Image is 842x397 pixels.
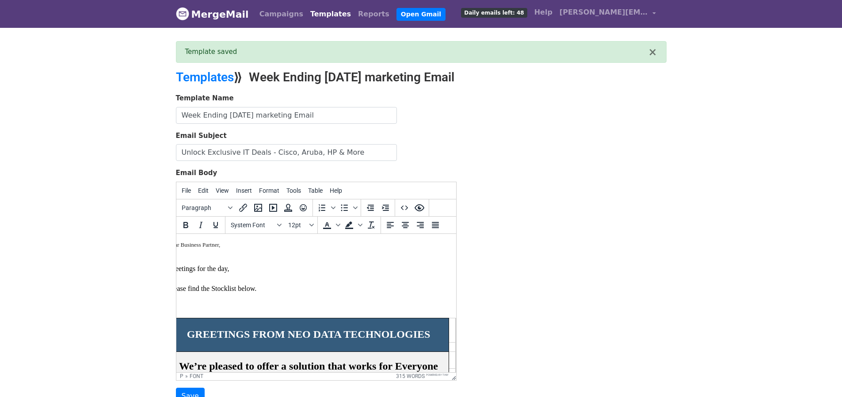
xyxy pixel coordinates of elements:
span: Help [330,187,342,194]
button: Insert/edit link [236,200,251,215]
button: Source code [397,200,412,215]
button: Justify [428,218,443,233]
button: Preview [412,200,427,215]
a: Powered by Tiny [426,373,449,376]
div: Resize [449,373,456,380]
span: View [216,187,229,194]
a: Help [531,4,556,21]
a: Open Gmail [396,8,446,21]
button: Italic [193,218,208,233]
button: Underline [208,218,223,233]
div: Bullet list [337,200,359,215]
span: GREETINGS FROM NEO DATA TECHNOLOGIES [11,95,254,106]
button: × [648,47,657,57]
button: Align center [398,218,413,233]
button: Fonts [227,218,285,233]
span: Insert [236,187,252,194]
a: [PERSON_NAME][EMAIL_ADDRESS][DOMAIN_NAME] [556,4,659,24]
button: Clear formatting [364,218,379,233]
button: Increase indent [378,200,393,215]
span: File [182,187,191,194]
a: MergeMail [176,5,249,23]
span: Format [259,187,279,194]
iframe: Chat Widget [798,355,842,397]
span: Table [308,187,323,194]
div: Numbered list [315,200,337,215]
a: Templates [176,70,234,84]
button: Blocks [178,200,236,215]
img: MergeMail logo [176,7,189,20]
div: » [185,373,188,379]
button: Decrease indent [363,200,378,215]
button: Align right [413,218,428,233]
button: Insert/edit image [251,200,266,215]
a: Reports [354,5,393,23]
button: Insert template [281,200,296,215]
button: Insert/edit media [266,200,281,215]
a: Campaigns [256,5,307,23]
div: p [180,373,183,379]
div: font [190,373,203,379]
span: System Font [231,221,274,229]
iframe: Rich Text Area. Press ALT-0 for help. [176,234,456,372]
button: Emoticons [296,200,311,215]
button: Align left [383,218,398,233]
div: Background color [342,218,364,233]
span: Paragraph [182,204,225,211]
button: Font sizes [285,218,316,233]
h2: ⟫ Week Ending [DATE] marketing Email [176,70,499,85]
span: 12pt [288,221,308,229]
label: Template Name [176,93,234,103]
button: Bold [178,218,193,233]
div: Text color [320,218,342,233]
span: [PERSON_NAME][EMAIL_ADDRESS][DOMAIN_NAME] [560,7,648,18]
span: Tools [286,187,301,194]
span: Daily emails left: 48 [461,8,527,18]
a: Daily emails left: 48 [457,4,530,21]
div: Template saved [185,47,648,57]
label: Email Body [176,168,217,178]
span: We’re pleased to offer a solution that works for Everyone [3,126,262,138]
button: 315 words [396,373,425,379]
label: Email Subject [176,131,227,141]
span: Edit [198,187,209,194]
a: Templates [307,5,354,23]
